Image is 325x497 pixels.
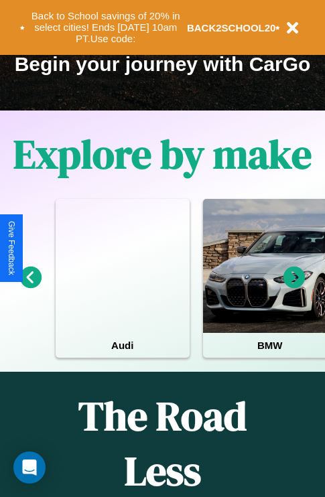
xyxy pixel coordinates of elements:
h1: Explore by make [13,127,312,182]
b: BACK2SCHOOL20 [187,22,276,33]
div: Give Feedback [7,221,16,275]
button: Back to School savings of 20% in select cities! Ends [DATE] 10am PT.Use code: [25,7,187,48]
div: Open Intercom Messenger [13,451,46,484]
h4: Audi [56,333,190,358]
